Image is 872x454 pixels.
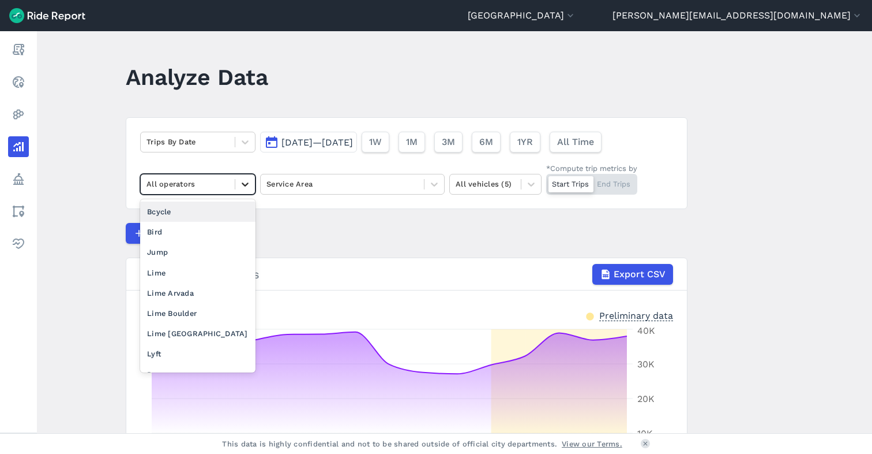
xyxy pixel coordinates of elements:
[546,163,637,174] div: *Compute trip metrics by
[8,104,29,125] a: Heatmaps
[434,132,463,152] button: 3M
[369,135,382,149] span: 1W
[562,438,622,449] a: View our Terms.
[8,201,29,222] a: Areas
[140,222,255,242] div: Bird
[140,364,255,385] div: Razor
[140,283,255,303] div: Lime Arvada
[140,303,255,323] div: Lime Boulder
[614,267,666,281] span: Export CSV
[472,132,501,152] button: 6M
[468,9,576,23] button: [GEOGRAPHIC_DATA]
[8,169,29,189] a: Policy
[550,132,602,152] button: All Time
[637,428,653,439] tspan: 10K
[8,233,29,254] a: Health
[406,135,418,149] span: 1M
[637,393,655,404] tspan: 20K
[442,135,455,149] span: 3M
[557,135,594,149] span: All Time
[281,137,353,148] span: [DATE]—[DATE]
[479,135,493,149] span: 6M
[517,135,533,149] span: 1YR
[9,8,85,23] img: Ride Report
[362,132,389,152] button: 1W
[599,309,673,321] div: Preliminary data
[140,242,255,262] div: Jump
[8,72,29,92] a: Realtime
[8,136,29,157] a: Analyze
[140,264,673,285] div: Trips By Date | Starts
[399,132,425,152] button: 1M
[126,61,268,93] h1: Analyze Data
[8,39,29,60] a: Report
[612,9,863,23] button: [PERSON_NAME][EMAIL_ADDRESS][DOMAIN_NAME]
[140,323,255,344] div: Lime [GEOGRAPHIC_DATA]
[637,325,655,336] tspan: 40K
[637,359,655,370] tspan: 30K
[140,263,255,283] div: Lime
[260,132,357,152] button: [DATE]—[DATE]
[140,202,255,222] div: Bcycle
[510,132,540,152] button: 1YR
[140,344,255,364] div: Lyft
[126,223,232,244] button: Compare Metrics
[592,264,673,285] button: Export CSV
